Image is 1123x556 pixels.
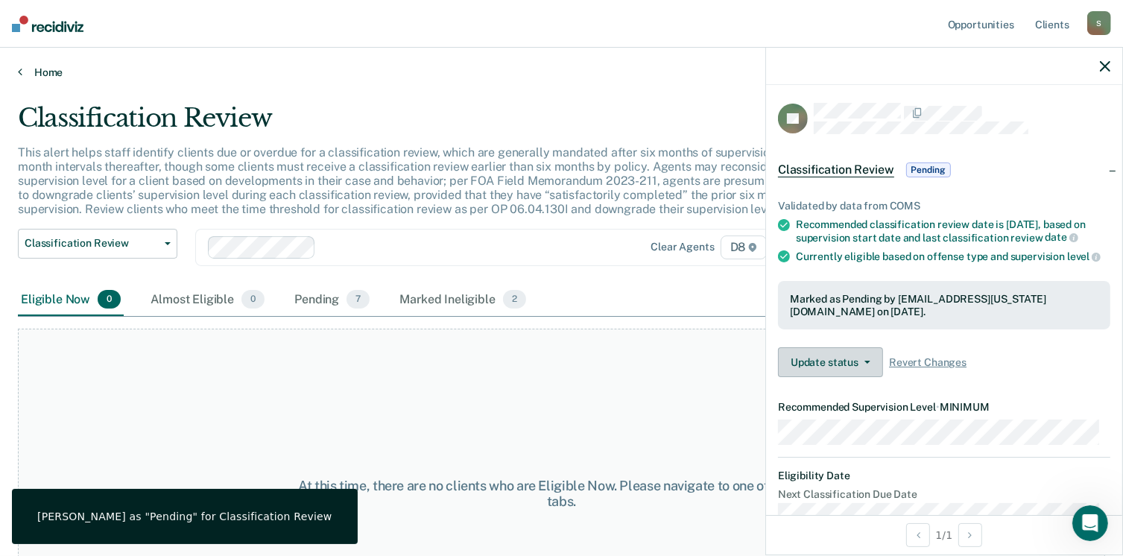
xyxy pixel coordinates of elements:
span: level [1067,250,1101,262]
div: Clear agents [651,241,714,253]
button: Next Opportunity [958,523,982,547]
div: [PERSON_NAME] as "Pending" for Classification Review [37,510,332,523]
div: S [1087,11,1111,35]
div: Classification ReviewPending [766,146,1122,194]
dt: Recommended Supervision Level MINIMUM [778,401,1110,414]
span: date [1045,231,1078,243]
span: 0 [98,290,121,309]
button: Previous Opportunity [906,523,930,547]
span: 0 [241,290,265,309]
iframe: Intercom live chat [1072,505,1108,541]
span: 7 [347,290,370,309]
div: Almost Eligible [148,284,268,317]
span: Pending [906,162,951,177]
span: D8 [721,236,768,259]
span: Classification Review [778,162,894,177]
span: Revert Changes [889,356,967,369]
div: 1 / 1 [766,515,1122,555]
div: At this time, there are no clients who are Eligible Now. Please navigate to one of the other tabs. [290,478,833,510]
button: Update status [778,347,883,377]
span: Classification Review [25,237,159,250]
div: Validated by data from COMS [778,200,1110,212]
a: Home [18,66,1105,79]
span: • [936,401,940,413]
span: 2 [503,290,526,309]
div: Recommended classification review date is [DATE], based on supervision start date and last classi... [796,218,1110,244]
div: Eligible Now [18,284,124,317]
img: Recidiviz [12,16,83,32]
div: Currently eligible based on offense type and supervision [796,250,1110,263]
dt: Next Classification Due Date [778,488,1110,501]
p: This alert helps staff identify clients due or overdue for a classification review, which are gen... [18,145,850,217]
div: Classification Review [18,103,860,145]
div: Marked Ineligible [396,284,529,317]
div: Pending [291,284,373,317]
dt: Eligibility Date [778,470,1110,482]
div: Marked as Pending by [EMAIL_ADDRESS][US_STATE][DOMAIN_NAME] on [DATE]. [790,293,1098,318]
